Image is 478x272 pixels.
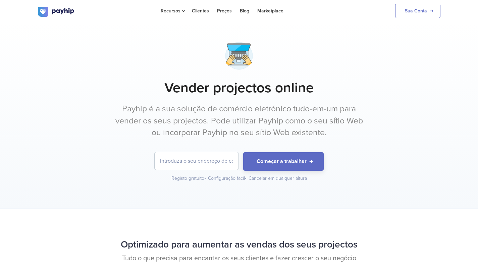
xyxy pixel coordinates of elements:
h1: Vender projectos online [38,79,440,96]
p: Payhip é a sua solução de comércio eletrónico tudo-em-um para vender os seus projectos. Pode util... [113,103,365,139]
input: Introduza o seu endereço de correio eletrónico [155,152,238,170]
img: logo.svg [38,7,75,17]
p: Tudo o que precisa para encantar os seus clientes e fazer crescer o seu negócio [38,254,440,263]
span: Recursos [161,8,184,14]
img: macbook-typing-2-hej2fsgvy3lux6ii1y2exr.png [222,39,256,73]
div: Configuração fácil [208,175,247,182]
span: • [204,175,206,181]
div: Registo gratuito [171,175,207,182]
h2: Optimizado para aumentar as vendas dos seus projectos [38,236,440,254]
button: Começar a trabalhar [243,152,324,171]
span: • [245,175,247,181]
a: Sua Conta [395,4,440,18]
div: Cancelar em qualquer altura [249,175,307,182]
